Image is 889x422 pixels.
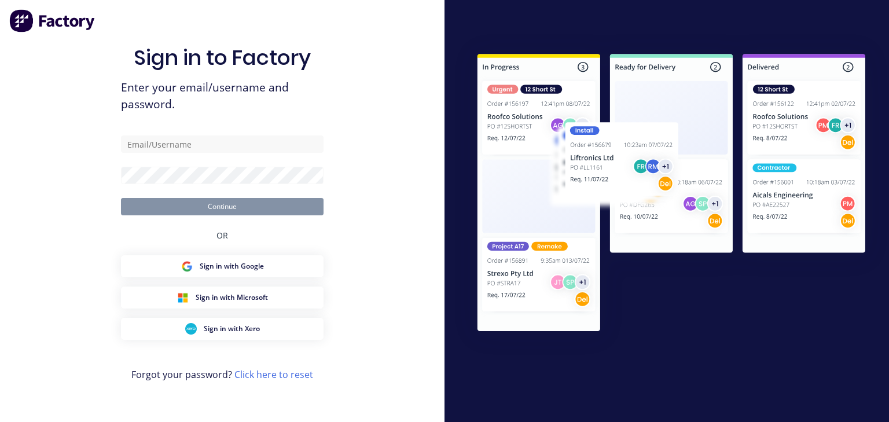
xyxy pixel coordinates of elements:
img: Microsoft Sign in [177,292,189,303]
span: Forgot your password? [131,368,313,381]
img: Factory [9,9,96,32]
button: Continue [121,198,324,215]
img: Xero Sign in [185,323,197,335]
img: Sign in [454,32,889,357]
span: Enter your email/username and password. [121,79,324,113]
h1: Sign in to Factory [134,45,311,70]
span: Sign in with Microsoft [196,292,268,303]
span: Sign in with Xero [204,324,260,334]
button: Google Sign inSign in with Google [121,255,324,277]
input: Email/Username [121,135,324,153]
span: Sign in with Google [200,261,264,271]
a: Click here to reset [234,368,313,381]
button: Xero Sign inSign in with Xero [121,318,324,340]
img: Google Sign in [181,260,193,272]
button: Microsoft Sign inSign in with Microsoft [121,287,324,309]
div: OR [216,215,228,255]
